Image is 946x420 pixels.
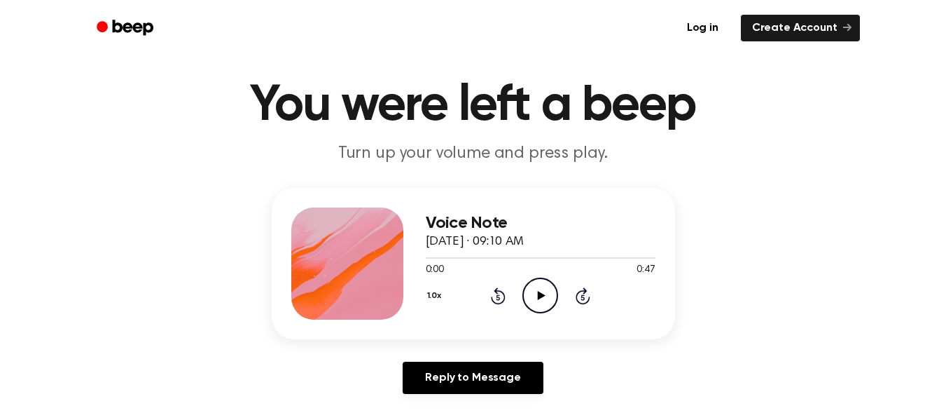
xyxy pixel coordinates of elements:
[204,142,742,165] p: Turn up your volume and press play.
[115,81,832,131] h1: You were left a beep
[426,284,447,308] button: 1.0x
[87,15,166,42] a: Beep
[673,12,732,44] a: Log in
[403,362,543,394] a: Reply to Message
[741,15,860,41] a: Create Account
[426,263,444,278] span: 0:00
[426,236,524,248] span: [DATE] · 09:10 AM
[637,263,655,278] span: 0:47
[426,214,655,233] h3: Voice Note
